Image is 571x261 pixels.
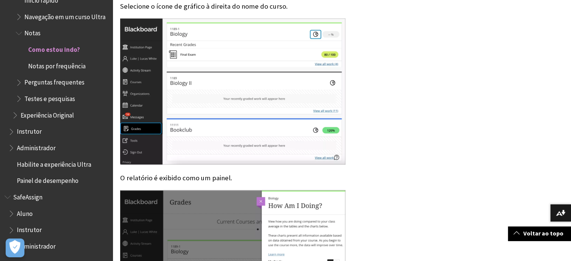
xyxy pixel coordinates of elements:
[5,191,108,253] nav: Book outline for Blackboard SafeAssign
[17,125,42,136] span: Instrutor
[24,76,84,86] span: Perguntas frequentes
[28,43,80,53] span: Como estou indo?
[6,238,24,257] button: Abrir preferências
[17,207,33,217] span: Aluno
[21,109,74,119] span: Experiência Original
[24,11,105,21] span: Navegação em um curso Ultra
[13,191,42,201] span: SafeAssign
[17,158,91,168] span: Habilite a experiência Ultra
[17,240,56,250] span: Administrador
[17,175,78,185] span: Painel de desempenho
[508,226,571,240] a: Voltar ao topo
[17,224,42,234] span: Instrutor
[24,92,75,103] span: Testes e pesquisas
[17,142,56,152] span: Administrador
[24,27,41,37] span: Notas
[28,60,86,70] span: Notas por frequência
[120,18,345,165] img: Image of the base navigation, with the Grades tab highlighted on the left, and the pie chart icon...
[120,2,452,11] p: Selecione o ícone de gráfico à direita do nome do curso.
[120,173,452,183] p: O relatório é exibido como um painel.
